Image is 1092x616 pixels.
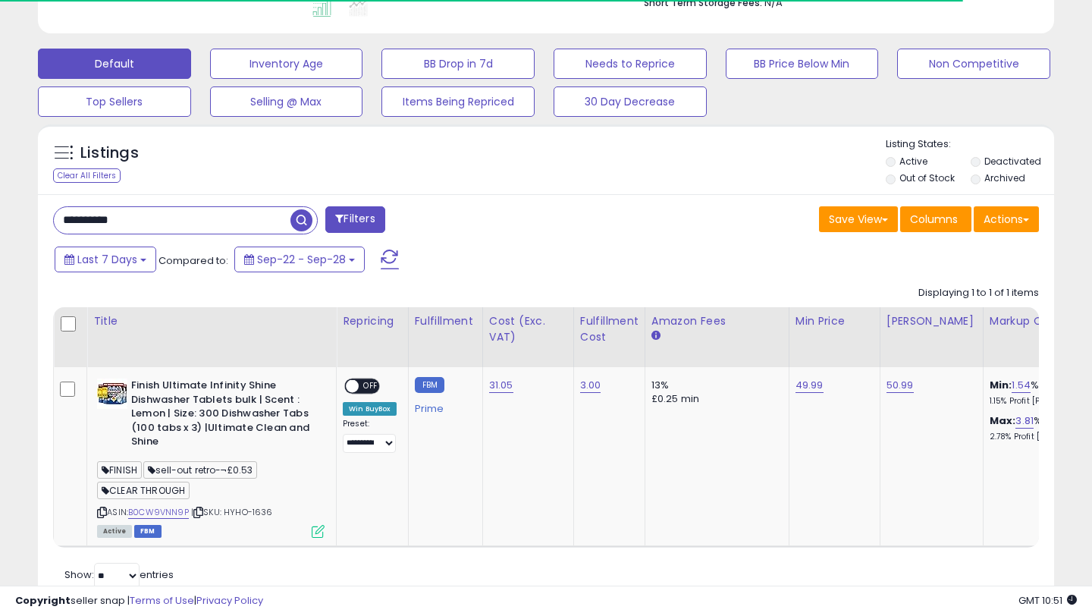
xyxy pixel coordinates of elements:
[158,253,228,268] span: Compared to:
[38,86,191,117] button: Top Sellers
[131,379,315,453] b: Finish Ultimate Infinity Shine Dishwasher Tablets bulk | Scent : Lemon | Size: 300 Dishwasher Tab...
[580,313,639,345] div: Fulfillment Cost
[210,49,363,79] button: Inventory Age
[554,86,707,117] button: 30 Day Decrease
[990,413,1016,428] b: Max:
[128,506,189,519] a: B0CW9VNN9P
[918,286,1039,300] div: Displaying 1 to 1 of 1 items
[651,313,783,329] div: Amazon Fees
[726,49,879,79] button: BB Price Below Min
[210,86,363,117] button: Selling @ Max
[97,525,132,538] span: All listings currently available for purchase on Amazon
[1015,413,1034,429] a: 3.81
[795,313,874,329] div: Min Price
[990,378,1012,392] b: Min:
[64,567,174,582] span: Show: entries
[795,378,824,393] a: 49.99
[899,171,955,184] label: Out of Stock
[196,593,263,608] a: Privacy Policy
[1018,593,1077,608] span: 2025-10-7 10:51 GMT
[343,419,397,453] div: Preset:
[55,247,156,272] button: Last 7 Days
[381,86,535,117] button: Items Being Repriced
[53,168,121,183] div: Clear All Filters
[910,212,958,227] span: Columns
[900,206,971,232] button: Columns
[489,313,567,345] div: Cost (Exc. VAT)
[97,379,127,409] img: 51Q-EdWi3dL._SL40_.jpg
[651,329,661,343] small: Amazon Fees.
[984,171,1025,184] label: Archived
[381,49,535,79] button: BB Drop in 7d
[415,313,476,329] div: Fulfillment
[97,461,142,479] span: FINISH
[80,143,139,164] h5: Listings
[97,482,190,499] span: CLEAR THROUGH
[257,252,346,267] span: Sep-22 - Sep-28
[415,377,444,393] small: FBM
[143,461,257,479] span: sell-out retro-¬£0.53
[38,49,191,79] button: Default
[1012,378,1031,393] a: 1.54
[93,313,330,329] div: Title
[415,397,471,415] div: Prime
[325,206,384,233] button: Filters
[15,593,71,608] strong: Copyright
[191,506,273,518] span: | SKU: HYHO-1636
[819,206,898,232] button: Save View
[984,155,1041,168] label: Deactivated
[15,594,263,608] div: seller snap | |
[886,378,914,393] a: 50.99
[886,313,977,329] div: [PERSON_NAME]
[130,593,194,608] a: Terms of Use
[886,137,1055,152] p: Listing States:
[897,49,1050,79] button: Non Competitive
[651,392,777,406] div: £0.25 min
[343,313,402,329] div: Repricing
[974,206,1039,232] button: Actions
[651,379,777,392] div: 13%
[359,380,383,393] span: OFF
[580,378,601,393] a: 3.00
[97,379,325,536] div: ASIN:
[899,155,927,168] label: Active
[134,525,162,538] span: FBM
[554,49,707,79] button: Needs to Reprice
[234,247,365,272] button: Sep-22 - Sep-28
[343,402,397,416] div: Win BuyBox
[489,378,513,393] a: 31.05
[77,252,137,267] span: Last 7 Days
